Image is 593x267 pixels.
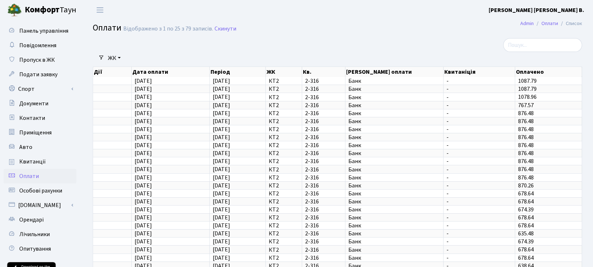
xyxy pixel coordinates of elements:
span: - [446,134,512,140]
th: Період [210,67,266,77]
span: [DATE] [213,182,230,190]
span: КТ2 [269,126,299,132]
span: [DATE] [135,109,152,117]
span: Оплати [93,21,121,34]
a: Скинути [215,25,236,32]
span: КТ2 [269,223,299,228]
span: - [446,223,512,228]
span: [DATE] [213,141,230,149]
span: Приміщення [19,129,52,137]
span: [DATE] [135,149,152,157]
span: Банк [348,167,440,173]
span: Подати заявку [19,70,57,78]
span: КТ2 [269,183,299,189]
span: Банк [348,150,440,156]
span: [DATE] [213,246,230,254]
span: 674.39 [518,238,534,246]
span: КТ2 [269,78,299,84]
span: - [446,126,512,132]
th: Квитаніція [444,67,515,77]
span: [DATE] [135,182,152,190]
span: 870.26 [518,182,534,190]
span: [DATE] [213,198,230,206]
span: - [446,150,512,156]
span: [DATE] [213,254,230,262]
a: Оплати [4,169,76,183]
span: КТ2 [269,199,299,205]
span: [DATE] [213,101,230,109]
span: [DATE] [135,93,152,101]
span: 2-316 [305,158,342,164]
img: logo.png [7,3,22,17]
span: 876.48 [518,133,534,141]
span: 678.64 [518,214,534,222]
span: 876.48 [518,109,534,117]
span: 2-316 [305,223,342,228]
span: Пропуск в ЖК [19,56,55,64]
span: [DATE] [213,77,230,85]
span: Банк [348,207,440,213]
span: 1087.79 [518,85,537,93]
span: КТ2 [269,142,299,148]
a: Особові рахунки [4,183,76,198]
span: [DATE] [213,125,230,133]
a: Пропуск в ЖК [4,53,76,67]
span: Документи [19,100,48,108]
a: Квитанції [4,154,76,169]
span: Банк [348,126,440,132]
span: - [446,102,512,108]
a: ЖК [105,52,124,64]
span: Банк [348,110,440,116]
a: Подати заявку [4,67,76,82]
span: Банк [348,223,440,228]
a: Панель управління [4,24,76,38]
a: Приміщення [4,125,76,140]
span: [DATE] [135,157,152,165]
span: Банк [348,199,440,205]
span: 2-316 [305,134,342,140]
span: [DATE] [213,93,230,101]
a: [PERSON_NAME] [PERSON_NAME] В. [489,6,584,15]
span: [DATE] [213,222,230,230]
span: Банк [348,134,440,140]
a: Документи [4,96,76,111]
span: - [446,199,512,205]
span: КТ2 [269,110,299,116]
span: - [446,231,512,236]
a: Admin [520,20,534,27]
span: Банк [348,255,440,261]
span: 674.39 [518,206,534,214]
th: Дії [93,67,132,77]
span: 767.57 [518,101,534,109]
span: КТ2 [269,255,299,261]
span: Банк [348,239,440,244]
span: [DATE] [135,190,152,198]
span: 2-316 [305,102,342,108]
a: Орендарі [4,213,76,227]
span: 678.64 [518,254,534,262]
th: [PERSON_NAME] оплати [345,67,444,77]
span: Банк [348,231,440,236]
span: Оплати [19,172,39,180]
span: [DATE] [213,190,230,198]
span: 2-316 [305,207,342,213]
span: - [446,78,512,84]
span: [DATE] [213,117,230,125]
span: 876.48 [518,149,534,157]
span: КТ2 [269,102,299,108]
span: КТ2 [269,134,299,140]
span: 1087.79 [518,77,537,85]
span: Лічильники [19,230,50,238]
span: 2-316 [305,183,342,189]
span: Банк [348,191,440,197]
span: 2-316 [305,167,342,173]
span: 876.48 [518,157,534,165]
span: [DATE] [213,206,230,214]
span: КТ2 [269,231,299,236]
span: 2-316 [305,191,342,197]
span: 2-316 [305,86,342,92]
th: Кв. [302,67,345,77]
span: Орендарі [19,216,44,224]
span: [DATE] [135,141,152,149]
span: 2-316 [305,150,342,156]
